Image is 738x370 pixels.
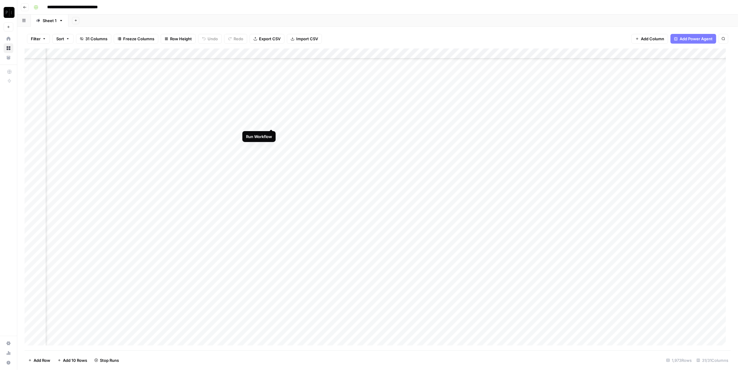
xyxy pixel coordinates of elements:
div: 1,973 Rows [664,355,694,365]
span: Sort [56,36,64,42]
button: Stop Runs [91,355,123,365]
button: Add Power Agent [671,34,716,44]
span: Add Row [34,357,50,363]
a: Browse [4,43,13,53]
button: Add Column [631,34,668,44]
span: Add Column [641,36,664,42]
button: Filter [27,34,50,44]
button: Add Row [25,355,54,365]
a: Usage [4,348,13,358]
span: Export CSV [259,36,280,42]
button: 31 Columns [76,34,111,44]
button: Row Height [161,34,196,44]
button: Sort [52,34,74,44]
button: Redo [224,34,247,44]
button: Import CSV [287,34,322,44]
button: Workspace: Paragon (Prod) [4,5,13,20]
a: Your Data [4,53,13,62]
span: Freeze Columns [123,36,154,42]
div: Run Workflow [246,134,272,140]
span: Import CSV [296,36,318,42]
button: Undo [198,34,222,44]
button: Export CSV [250,34,284,44]
span: Redo [234,36,243,42]
button: Add 10 Rows [54,355,91,365]
button: Freeze Columns [114,34,158,44]
img: Paragon (Prod) Logo [4,7,15,18]
div: 31/31 Columns [694,355,731,365]
span: Row Height [170,36,192,42]
span: Undo [208,36,218,42]
span: Stop Runs [100,357,119,363]
span: Filter [31,36,41,42]
a: Sheet 1 [31,15,68,27]
div: Sheet 1 [43,18,57,24]
span: Add Power Agent [680,36,713,42]
a: Home [4,34,13,44]
button: Help + Support [4,358,13,368]
a: Settings [4,339,13,348]
span: Add 10 Rows [63,357,87,363]
span: 31 Columns [85,36,107,42]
